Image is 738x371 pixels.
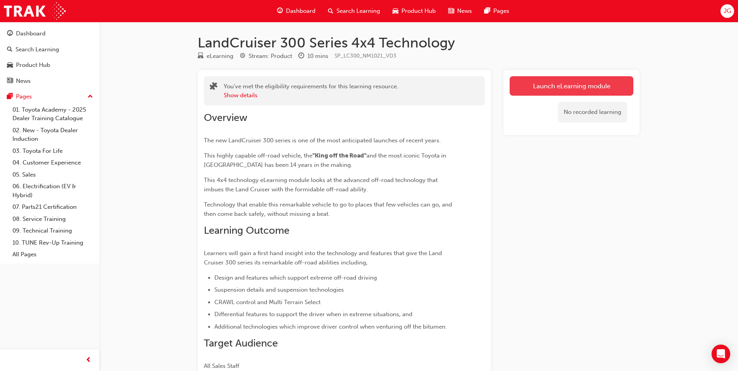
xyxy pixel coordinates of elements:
span: JG [724,7,731,16]
span: Differential features to support the driver when in extreme situations, and [214,311,412,318]
div: No recorded learning [558,102,627,122]
a: 10. TUNE Rev-Up Training [9,237,96,249]
span: Overview [204,112,247,124]
button: Show details [224,91,258,100]
div: Pages [16,92,32,101]
span: learningResourceType_ELEARNING-icon [198,53,203,60]
a: 01. Toyota Academy - 2025 Dealer Training Catalogue [9,104,96,124]
div: Open Intercom Messenger [712,345,730,363]
button: JG [720,4,734,18]
a: 07. Parts21 Certification [9,201,96,213]
span: search-icon [7,46,12,53]
div: You've met the eligibility requirements for this learning resource. [224,82,398,100]
a: 02. New - Toyota Dealer Induction [9,124,96,145]
span: Design and features which support extreme off-road driving [214,274,377,281]
span: Learning resource code [335,52,396,59]
div: Duration [298,51,328,61]
a: guage-iconDashboard [271,3,322,19]
a: News [3,74,96,88]
span: News [457,7,472,16]
span: clock-icon [298,53,304,60]
div: Product Hub [16,61,50,70]
img: Trak [4,2,66,20]
span: guage-icon [277,6,283,16]
div: 10 mins [307,52,328,61]
a: news-iconNews [442,3,478,19]
span: This highly capable off-road vehicle, the [204,152,312,159]
span: target-icon [240,53,245,60]
div: Stream [240,51,292,61]
span: Product Hub [401,7,436,16]
div: Stream: Product [249,52,292,61]
span: prev-icon [86,355,91,365]
span: and the most iconic Toyota in [GEOGRAPHIC_DATA] has been 14 years in the making. [204,152,448,168]
a: car-iconProduct Hub [386,3,442,19]
span: up-icon [88,92,93,102]
button: DashboardSearch LearningProduct HubNews [3,25,96,89]
div: Dashboard [16,29,46,38]
span: Additional technologies which improve driver control when venturing off the bitumen. [214,323,447,330]
span: news-icon [7,78,13,85]
span: pages-icon [484,6,490,16]
a: 05. Sales [9,169,96,181]
a: pages-iconPages [478,3,515,19]
span: Dashboard [286,7,316,16]
span: The new LandCruiser 300 series is one of the most anticipated launches of recent years. [204,137,441,144]
span: search-icon [328,6,333,16]
div: Search Learning [16,45,59,54]
span: Target Audience [204,337,278,349]
div: eLearning [207,52,233,61]
a: All Pages [9,248,96,261]
span: Suspension details and suspension technologies [214,286,344,293]
a: 08. Service Training [9,213,96,225]
span: "King off the Road" [312,152,366,159]
a: Product Hub [3,58,96,72]
span: guage-icon [7,30,13,37]
div: Type [198,51,233,61]
h1: LandCruiser 300 Series 4x4 Technology [198,34,640,51]
a: search-iconSearch Learning [322,3,386,19]
span: news-icon [448,6,454,16]
span: car-icon [393,6,398,16]
a: Launch eLearning module [510,76,633,96]
span: Learners will gain a first hand insight into the technology and features that give the Land Cruis... [204,250,444,266]
span: Learning Outcome [204,224,289,236]
span: CRAWL control and Multi Terrain Select [214,299,321,306]
span: car-icon [7,62,13,69]
span: puzzle-icon [210,83,217,92]
button: Pages [3,89,96,104]
span: All Sales Staff [204,362,239,369]
a: 06. Electrification (EV & Hybrid) [9,180,96,201]
a: Dashboard [3,26,96,41]
a: 04. Customer Experience [9,157,96,169]
a: 09. Technical Training [9,225,96,237]
span: Pages [493,7,509,16]
span: Technology that enable this remarkable vehicle to go to places that few vehicles can go, and then... [204,201,454,217]
a: Search Learning [3,42,96,57]
span: Search Learning [337,7,380,16]
a: 03. Toyota For Life [9,145,96,157]
span: pages-icon [7,93,13,100]
div: News [16,77,31,86]
span: This 4x4 technology eLearning module looks at the advanced off-road technology that imbues the La... [204,177,439,193]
